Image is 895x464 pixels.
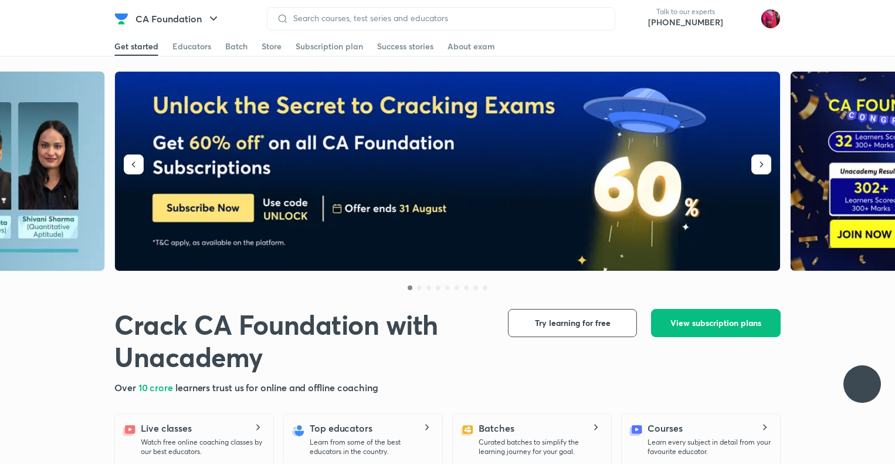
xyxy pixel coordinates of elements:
[377,41,433,52] div: Success stories
[479,438,602,456] p: Curated batches to simplify the learning journey for your goal.
[625,7,648,31] img: call-us
[141,421,192,435] h5: Live classes
[508,309,637,337] button: Try learning for free
[128,7,228,31] button: CA Foundation
[648,16,723,28] a: [PHONE_NUMBER]
[761,9,781,29] img: Anushka Gupta
[447,41,495,52] div: About exam
[172,41,211,52] div: Educators
[262,41,282,52] div: Store
[535,317,611,329] span: Try learning for free
[114,309,489,374] h1: Crack CA Foundation with Unacademy
[479,421,514,435] h5: Batches
[651,309,781,337] button: View subscription plans
[670,317,761,329] span: View subscription plans
[855,377,869,391] img: ttu
[175,381,378,394] span: learners trust us for online and offline coaching
[296,37,363,56] a: Subscription plan
[141,438,264,456] p: Watch free online coaching classes by our best educators.
[225,37,248,56] a: Batch
[114,12,128,26] img: Company Logo
[138,381,175,394] span: 10 crore
[377,37,433,56] a: Success stories
[733,9,751,28] img: avatar
[289,14,605,23] input: Search courses, test series and educators
[647,421,682,435] h5: Courses
[310,438,433,456] p: Learn from some of the best educators in the country.
[310,421,372,435] h5: Top educators
[296,41,363,52] div: Subscription plan
[172,37,211,56] a: Educators
[447,37,495,56] a: About exam
[114,41,158,52] div: Get started
[225,41,248,52] div: Batch
[647,438,771,456] p: Learn every subject in detail from your favourite educator.
[114,381,138,394] span: Over
[648,7,723,16] p: Talk to our experts
[262,37,282,56] a: Store
[114,37,158,56] a: Get started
